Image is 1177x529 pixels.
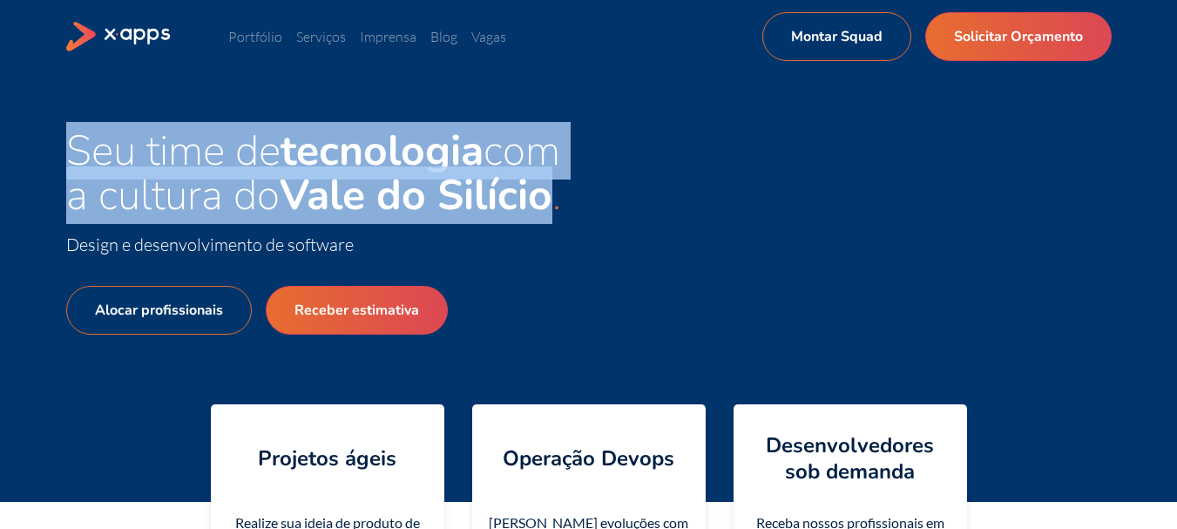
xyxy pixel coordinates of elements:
[280,166,552,224] strong: Vale do Silício
[258,445,396,471] h4: Projetos ágeis
[471,28,506,45] a: Vagas
[430,28,457,45] a: Blog
[296,28,346,45] a: Serviços
[66,286,252,335] a: Alocar profissionais
[925,12,1112,61] a: Solicitar Orçamento
[503,445,674,471] h4: Operação Devops
[360,28,416,45] a: Imprensa
[762,12,911,61] a: Montar Squad
[66,234,354,255] span: Design e desenvolvimento de software
[747,432,953,485] h4: Desenvolvedores sob demanda
[266,286,448,335] a: Receber estimativa
[228,28,282,45] a: Portfólio
[66,122,560,224] span: Seu time de com a cultura do
[281,122,484,180] strong: tecnologia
